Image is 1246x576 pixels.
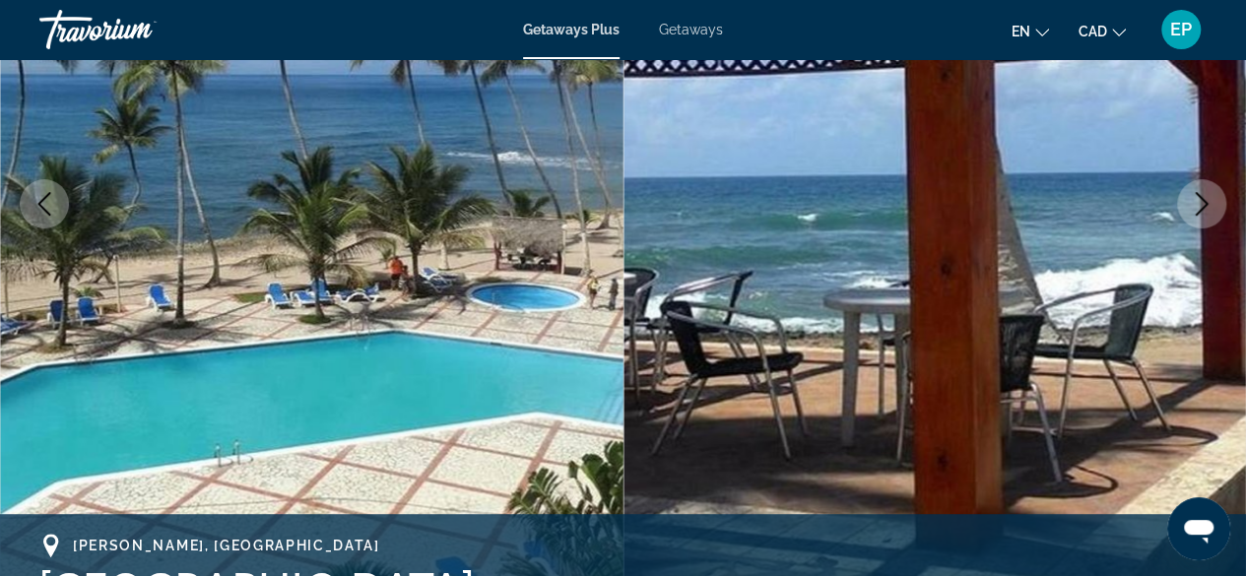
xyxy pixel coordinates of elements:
[73,538,380,553] span: [PERSON_NAME], [GEOGRAPHIC_DATA]
[659,22,723,37] a: Getaways
[1079,17,1126,45] button: Change currency
[20,179,69,228] button: Previous image
[1012,17,1049,45] button: Change language
[1155,9,1207,50] button: User Menu
[1170,20,1192,39] span: EP
[39,4,236,55] a: Travorium
[523,22,620,37] a: Getaways Plus
[1012,24,1030,39] span: en
[1079,24,1107,39] span: CAD
[1167,497,1230,560] iframe: Button to launch messaging window
[1177,179,1226,228] button: Next image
